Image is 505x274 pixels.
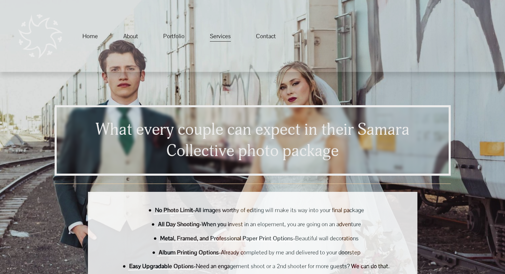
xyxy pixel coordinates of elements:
[111,205,407,216] p: All images worthy of editing will make its way into your final package
[193,206,195,214] strong: -
[111,261,407,272] p: Need an engagement shoot or a 2nd shooter for more guests? We can do that.
[210,30,231,42] a: Services
[293,234,295,242] strong: -
[129,262,194,270] strong: Easy Upgradable Options
[256,30,276,42] a: Contact
[158,220,200,228] strong: All Day Shooting
[68,119,437,162] h3: What every couple can expect in their Samara Collective photo package
[155,206,193,214] strong: No Photo Limit
[194,262,196,270] strong: -
[123,30,138,42] a: About
[111,247,407,258] p: Already completed by me and delivered to your doorstep
[159,249,219,256] strong: Album Printing Options
[111,219,407,230] p: When you invest in an elopement, you are going on an adventure
[200,220,202,228] strong: -
[10,5,72,67] img: Samara Collective
[163,30,184,42] a: Portfolio
[82,30,98,42] a: Home
[160,234,293,242] strong: Metal, Framed, and Professional Paper Print Options
[111,233,407,244] p: Beautiful wall decorations
[219,249,221,256] strong: -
